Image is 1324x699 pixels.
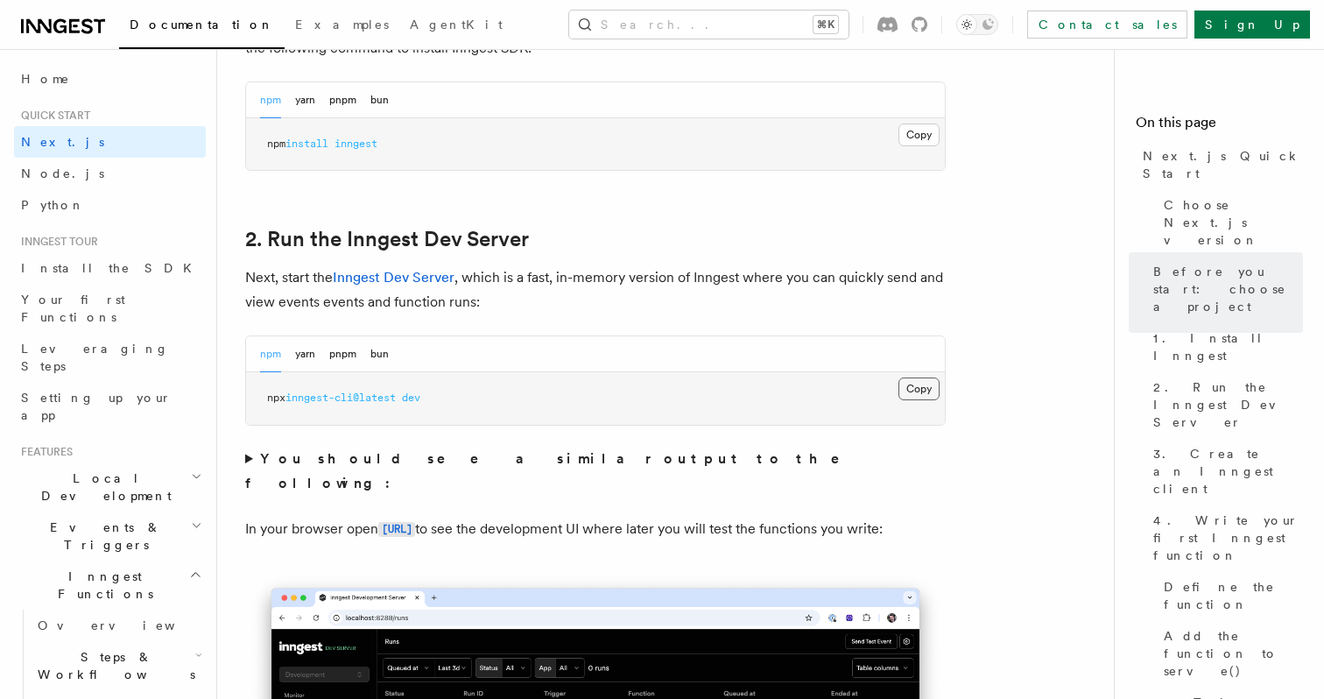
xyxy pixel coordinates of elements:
span: inngest-cli@latest [285,392,396,404]
a: Next.js [14,126,206,158]
button: Steps & Workflows [31,641,206,690]
span: Python [21,198,85,212]
kbd: ⌘K [813,16,838,33]
span: Define the function [1164,578,1303,613]
a: Define the function [1157,571,1303,620]
span: Quick start [14,109,90,123]
a: Leveraging Steps [14,333,206,382]
span: inngest [335,138,377,150]
button: Local Development [14,462,206,512]
span: 4. Write your first Inngest function [1153,512,1303,564]
code: [URL] [378,522,415,537]
button: Search...⌘K [569,11,849,39]
a: Examples [285,5,399,47]
span: Documentation [130,18,274,32]
a: Setting up your app [14,382,206,431]
span: Steps & Workflows [31,648,195,683]
a: Node.js [14,158,206,189]
span: dev [402,392,420,404]
button: yarn [295,82,315,118]
summary: You should see a similar output to the following: [245,447,946,496]
button: Toggle dark mode [956,14,998,35]
button: bun [370,82,389,118]
span: Your first Functions [21,293,125,324]
a: 2. Run the Inngest Dev Server [245,227,529,251]
span: Setting up your app [21,391,172,422]
button: bun [370,336,389,372]
span: 2. Run the Inngest Dev Server [1153,378,1303,431]
span: npx [267,392,285,404]
span: 1. Install Inngest [1153,329,1303,364]
a: AgentKit [399,5,513,47]
button: Copy [898,124,940,146]
a: Documentation [119,5,285,49]
a: [URL] [378,520,415,537]
a: Inngest Dev Server [333,269,454,286]
a: Before you start: choose a project [1146,256,1303,322]
span: Home [21,70,70,88]
button: pnpm [329,82,356,118]
span: npm [267,138,285,150]
span: Overview [38,618,218,632]
p: Next, start the , which is a fast, in-memory version of Inngest where you can quickly send and vi... [245,265,946,314]
span: Node.js [21,166,104,180]
span: Events & Triggers [14,519,191,554]
a: Contact sales [1027,11,1187,39]
span: Next.js [21,135,104,149]
button: yarn [295,336,315,372]
button: Inngest Functions [14,561,206,610]
a: Sign Up [1194,11,1310,39]
a: Your first Functions [14,284,206,333]
button: Copy [898,378,940,400]
span: install [285,138,328,150]
span: Leveraging Steps [21,342,169,373]
button: npm [260,82,281,118]
span: Inngest tour [14,235,98,249]
span: Examples [295,18,389,32]
strong: You should see a similar output to the following: [245,450,864,491]
span: Add the function to serve() [1164,627,1303,680]
span: Local Development [14,470,191,505]
span: Before you start: choose a project [1153,263,1303,315]
a: 4. Write your first Inngest function [1146,505,1303,571]
a: Home [14,63,206,95]
a: Overview [31,610,206,641]
a: Install the SDK [14,252,206,284]
a: 2. Run the Inngest Dev Server [1146,371,1303,438]
button: npm [260,336,281,372]
span: 3. Create an Inngest client [1153,445,1303,498]
h4: On this page [1136,112,1303,140]
button: Events & Triggers [14,512,206,561]
a: 3. Create an Inngest client [1146,438,1303,505]
p: In your browser open to see the development UI where later you will test the functions you write: [245,517,946,542]
span: Install the SDK [21,261,202,275]
a: 1. Install Inngest [1146,322,1303,371]
a: Python [14,189,206,221]
a: Choose Next.js version [1157,189,1303,256]
button: pnpm [329,336,356,372]
a: Next.js Quick Start [1136,140,1303,189]
span: Inngest Functions [14,568,189,603]
a: Add the function to serve() [1157,620,1303,687]
span: AgentKit [410,18,503,32]
span: Choose Next.js version [1164,196,1303,249]
span: Next.js Quick Start [1143,147,1303,182]
span: Features [14,445,73,459]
